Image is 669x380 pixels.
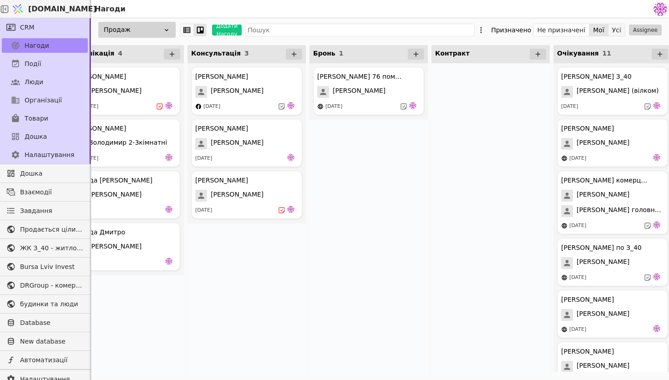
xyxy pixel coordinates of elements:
[2,297,88,311] a: будинки та люди
[2,315,88,330] a: Database
[165,258,172,265] img: de
[561,155,568,162] img: online-store.svg
[577,205,664,217] span: [PERSON_NAME] головний номер
[557,238,668,286] div: [PERSON_NAME] по З_40[PERSON_NAME][DATE]de
[191,119,302,167] div: [PERSON_NAME][PERSON_NAME][DATE]de
[653,102,660,109] img: de
[569,222,586,230] div: [DATE]
[2,278,88,293] a: DRGroup - комерційна нерухоомість
[89,190,142,202] span: [PERSON_NAME]
[195,72,248,81] div: [PERSON_NAME]
[245,24,475,36] input: Пошук
[653,221,660,228] img: de
[195,155,212,162] div: [DATE]
[20,355,83,365] span: Автоматизації
[2,203,88,218] a: Завдання
[89,242,142,253] span: [PERSON_NAME]
[557,119,668,167] div: [PERSON_NAME][PERSON_NAME][DATE]de
[20,318,83,328] span: Database
[561,176,648,185] div: [PERSON_NAME] комерція Курдонери
[20,262,83,272] span: Bursa Lviv Invest
[577,190,629,202] span: [PERSON_NAME]
[2,353,88,367] a: Автоматизації
[2,222,88,237] a: Продається цілий будинок [PERSON_NAME] нерухомість
[69,171,180,219] div: Нагода [PERSON_NAME][PERSON_NAME]de
[313,67,424,115] div: [PERSON_NAME] 76 помешкання [PERSON_NAME][PERSON_NAME][DATE]de
[653,325,660,332] img: de
[211,138,264,150] span: [PERSON_NAME]
[561,326,568,333] img: online-store.svg
[325,103,342,111] div: [DATE]
[569,274,586,282] div: [DATE]
[561,274,568,281] img: online-store.svg
[2,334,88,349] a: New database
[20,225,83,234] span: Продається цілий будинок [PERSON_NAME] нерухомість
[557,67,668,115] div: [PERSON_NAME] З_40[PERSON_NAME] (вілком)[DATE]de
[2,75,88,89] a: Люди
[20,23,35,32] span: CRM
[165,102,172,109] img: de
[653,273,660,280] img: de
[207,25,242,35] a: Додати Нагоду
[435,50,470,57] span: Контракт
[191,50,241,57] span: Консультація
[577,86,659,98] span: [PERSON_NAME] (вілком)
[2,111,88,126] a: Товари
[2,129,88,144] a: Дошка
[69,67,180,115] div: [PERSON_NAME][PERSON_NAME][DATE]de
[89,86,142,98] span: [PERSON_NAME]
[20,281,83,290] span: DRGroup - комерційна нерухоомість
[20,169,83,178] span: Дошка
[11,0,25,18] img: Logo
[212,25,242,35] button: Додати Нагоду
[25,114,48,123] span: Товари
[20,187,83,197] span: Взаємодії
[20,337,83,346] span: New database
[589,24,608,36] button: Мої
[69,119,180,167] div: [PERSON_NAME]Володимир 2-3кімнатні[DATE]de
[73,124,126,133] div: [PERSON_NAME]
[2,38,88,53] a: Нагоди
[577,309,629,321] span: [PERSON_NAME]
[2,93,88,107] a: Організації
[244,50,249,57] span: 3
[2,147,88,162] a: Налаштування
[287,102,294,109] img: de
[561,124,614,133] div: [PERSON_NAME]
[25,77,43,87] span: Люди
[165,206,172,213] img: de
[211,190,264,202] span: [PERSON_NAME]
[577,138,629,150] span: [PERSON_NAME]
[118,50,122,57] span: 4
[28,4,96,15] span: [DOMAIN_NAME]
[165,154,172,161] img: de
[317,103,324,110] img: online-store.svg
[561,243,642,253] div: [PERSON_NAME] по З_40
[577,361,629,373] span: [PERSON_NAME]
[211,86,264,98] span: [PERSON_NAME]
[25,41,49,51] span: Нагоди
[569,326,586,334] div: [DATE]
[569,155,586,162] div: [DATE]
[561,347,614,356] div: [PERSON_NAME]
[98,22,176,38] div: Продаж
[191,171,302,219] div: [PERSON_NAME][PERSON_NAME][DATE]de
[2,166,88,181] a: Дошка
[203,103,220,111] div: [DATE]
[73,72,126,81] div: [PERSON_NAME]
[25,132,47,142] span: Дошка
[195,103,202,110] img: facebook.svg
[287,154,294,161] img: de
[91,4,126,15] h2: Нагоди
[25,96,62,105] span: Організації
[557,171,668,234] div: [PERSON_NAME] комерція Курдонери[PERSON_NAME][PERSON_NAME] головний номер[DATE]de
[2,56,88,71] a: Події
[195,124,248,133] div: [PERSON_NAME]
[20,206,52,216] span: Завдання
[577,257,629,269] span: [PERSON_NAME]
[557,290,668,338] div: [PERSON_NAME][PERSON_NAME][DATE]de
[317,72,404,81] div: [PERSON_NAME] 76 помешкання [PERSON_NAME]
[533,24,589,36] button: Не призначені
[409,102,416,109] img: de
[2,259,88,274] a: Bursa Lviv Invest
